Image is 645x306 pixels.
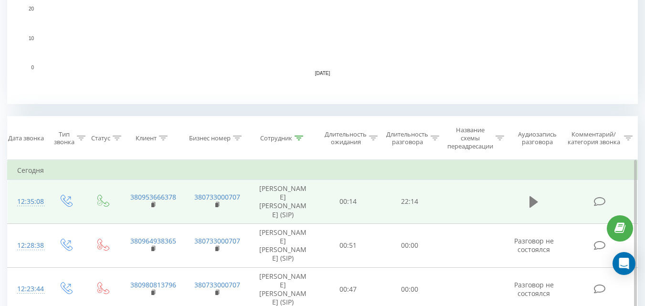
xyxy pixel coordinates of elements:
[136,134,157,142] div: Клиент
[17,192,37,211] div: 12:35:08
[17,280,37,298] div: 12:23:44
[513,130,561,147] div: Аудиозапись разговора
[386,130,428,147] div: Длительность разговора
[194,192,240,201] a: 380733000707
[189,134,231,142] div: Бизнес номер
[566,130,622,147] div: Комментарий/категория звонка
[260,134,292,142] div: Сотрудник
[8,161,638,180] td: Сегодня
[317,223,379,267] td: 00:51
[54,130,74,147] div: Тип звонка
[194,280,240,289] a: 380733000707
[514,280,554,298] span: Разговор не состоялся
[194,236,240,245] a: 380733000707
[249,223,317,267] td: [PERSON_NAME] [PERSON_NAME] (SIP)
[130,236,176,245] a: 380964938365
[249,180,317,224] td: [PERSON_NAME] [PERSON_NAME] (SIP)
[379,223,441,267] td: 00:00
[514,236,554,254] span: Разговор не состоялся
[315,71,330,76] text: [DATE]
[317,180,379,224] td: 00:14
[130,280,176,289] a: 380980813796
[8,134,44,142] div: Дата звонка
[130,192,176,201] a: 380953666378
[29,6,34,11] text: 20
[31,65,34,70] text: 0
[447,126,493,150] div: Название схемы переадресации
[17,236,37,255] div: 12:28:38
[29,36,34,41] text: 10
[613,252,635,275] div: Open Intercom Messenger
[379,180,441,224] td: 22:14
[91,134,110,142] div: Статус
[325,130,367,147] div: Длительность ожидания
